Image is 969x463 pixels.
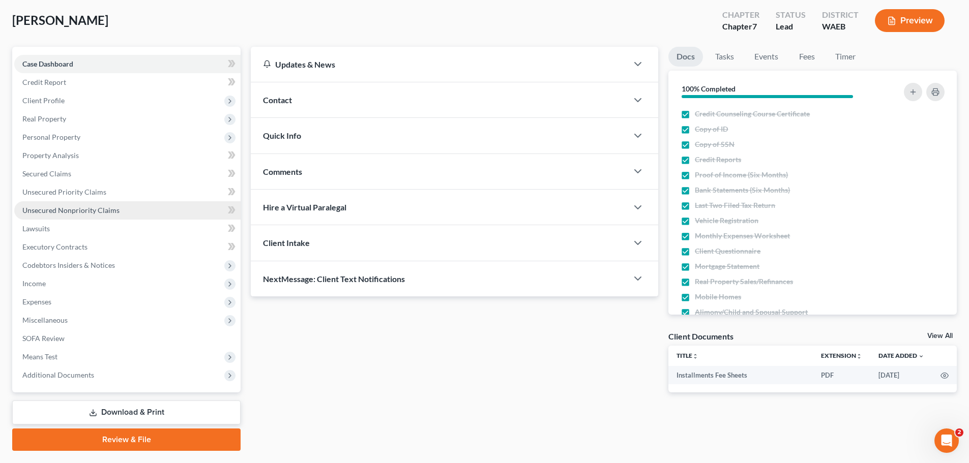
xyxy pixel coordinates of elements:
[12,428,241,451] a: Review & File
[695,307,808,317] span: Alimony/Child and Spousal Support
[695,139,735,149] span: Copy of SSN
[14,55,241,73] a: Case Dashboard
[22,96,65,105] span: Client Profile
[695,200,775,210] span: Last Two Filed Tax Return
[790,47,823,67] a: Fees
[14,165,241,183] a: Secured Claims
[263,238,310,248] span: Client Intake
[677,352,698,359] a: Titleunfold_more
[695,276,793,287] span: Real Property Sales/Refinances
[22,224,50,233] span: Lawsuits
[22,59,73,68] span: Case Dashboard
[14,183,241,201] a: Unsecured Priority Claims
[22,316,68,324] span: Miscellaneous
[668,47,703,67] a: Docs
[746,47,786,67] a: Events
[22,371,94,379] span: Additional Documents
[870,366,932,384] td: [DATE]
[707,47,742,67] a: Tasks
[695,292,741,302] span: Mobile Homes
[813,366,870,384] td: PDF
[22,169,71,178] span: Secured Claims
[752,21,757,31] span: 7
[22,352,57,361] span: Means Test
[263,167,302,176] span: Comments
[22,242,87,251] span: Executory Contracts
[695,155,741,165] span: Credit Reports
[695,185,790,195] span: Bank Statements (Six Months)
[878,352,924,359] a: Date Added expand_more
[22,188,106,196] span: Unsecured Priority Claims
[263,274,405,284] span: NextMessage: Client Text Notifications
[668,366,813,384] td: Installments Fee Sheets
[955,428,963,437] span: 2
[22,297,51,306] span: Expenses
[695,215,758,226] span: Vehicle Registration
[827,47,864,67] a: Timer
[263,95,292,105] span: Contact
[22,133,80,141] span: Personal Property
[856,353,862,359] i: unfold_more
[695,246,760,256] span: Client Questionnaire
[668,331,733,342] div: Client Documents
[22,78,66,86] span: Credit Report
[22,261,115,269] span: Codebtors Insiders & Notices
[776,21,806,33] div: Lead
[14,220,241,238] a: Lawsuits
[263,131,301,140] span: Quick Info
[695,124,728,134] span: Copy of ID
[14,201,241,220] a: Unsecured Nonpriority Claims
[682,84,736,93] strong: 100% Completed
[14,146,241,165] a: Property Analysis
[695,261,759,271] span: Mortgage Statement
[822,9,859,21] div: District
[12,400,241,424] a: Download & Print
[14,329,241,348] a: SOFA Review
[821,352,862,359] a: Extensionunfold_more
[14,73,241,91] a: Credit Report
[875,9,945,32] button: Preview
[927,332,953,339] a: View All
[722,21,759,33] div: Chapter
[692,353,698,359] i: unfold_more
[22,114,66,123] span: Real Property
[12,13,108,27] span: [PERSON_NAME]
[263,202,346,212] span: Hire a Virtual Paralegal
[22,334,65,343] span: SOFA Review
[822,21,859,33] div: WAEB
[722,9,759,21] div: Chapter
[934,428,959,453] iframe: Intercom live chat
[695,170,788,180] span: Proof of Income (Six Months)
[776,9,806,21] div: Status
[695,109,810,119] span: Credit Counseling Course Certificate
[22,206,120,214] span: Unsecured Nonpriority Claims
[22,151,79,160] span: Property Analysis
[695,231,790,241] span: Monthly Expenses Worksheet
[918,353,924,359] i: expand_more
[14,238,241,256] a: Executory Contracts
[263,59,615,70] div: Updates & News
[22,279,46,288] span: Income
